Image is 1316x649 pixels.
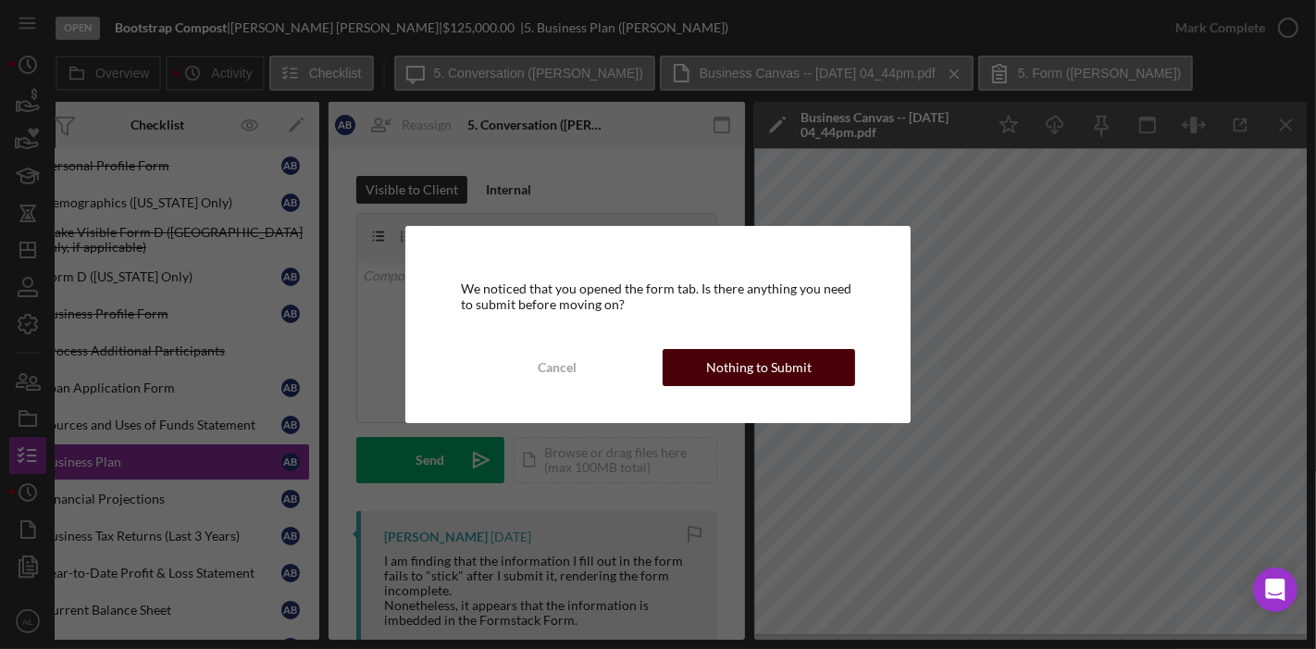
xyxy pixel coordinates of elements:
[538,349,577,386] div: Cancel
[1253,568,1297,612] div: Open Intercom Messenger
[461,281,856,311] div: We noticed that you opened the form tab. Is there anything you need to submit before moving on?
[706,349,812,386] div: Nothing to Submit
[663,349,855,386] button: Nothing to Submit
[461,349,653,386] button: Cancel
